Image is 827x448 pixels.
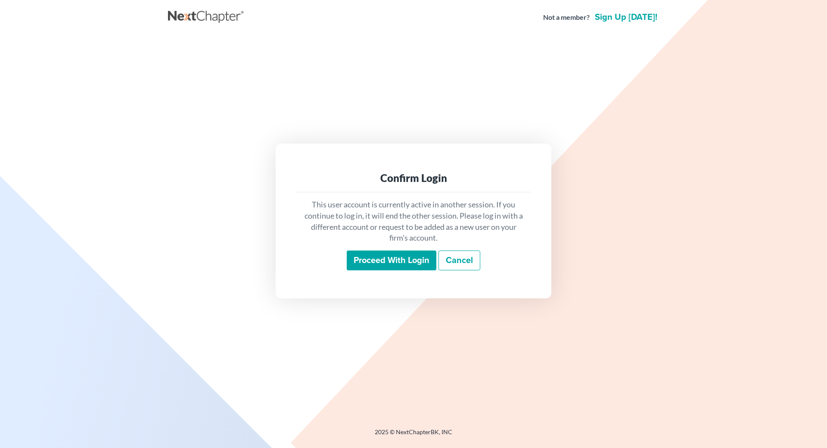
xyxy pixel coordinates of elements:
[543,13,590,22] strong: Not a member?
[168,428,659,443] div: 2025 © NextChapterBK, INC
[347,251,436,270] input: Proceed with login
[438,251,480,270] a: Cancel
[593,13,659,22] a: Sign up [DATE]!
[303,199,524,244] p: This user account is currently active in another session. If you continue to log in, it will end ...
[303,171,524,185] div: Confirm Login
